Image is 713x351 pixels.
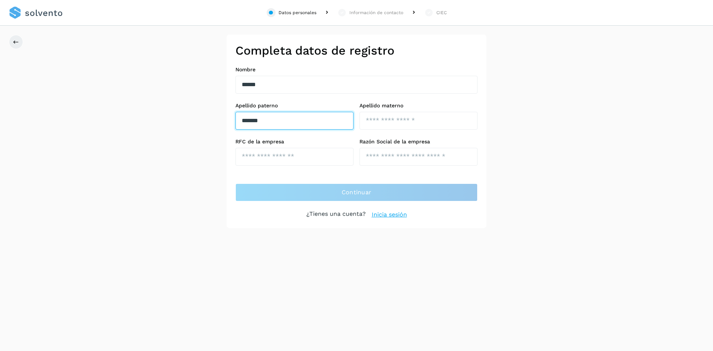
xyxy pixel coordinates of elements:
h2: Completa datos de registro [235,43,478,58]
div: Información de contacto [349,9,403,16]
div: Datos personales [279,9,316,16]
a: Inicia sesión [372,210,407,219]
p: ¿Tienes una cuenta? [306,210,366,219]
div: CIEC [436,9,447,16]
button: Continuar [235,183,478,201]
label: Apellido materno [359,103,478,109]
span: Continuar [342,188,372,196]
label: Nombre [235,66,478,73]
label: Razón Social de la empresa [359,139,478,145]
label: Apellido paterno [235,103,354,109]
label: RFC de la empresa [235,139,354,145]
